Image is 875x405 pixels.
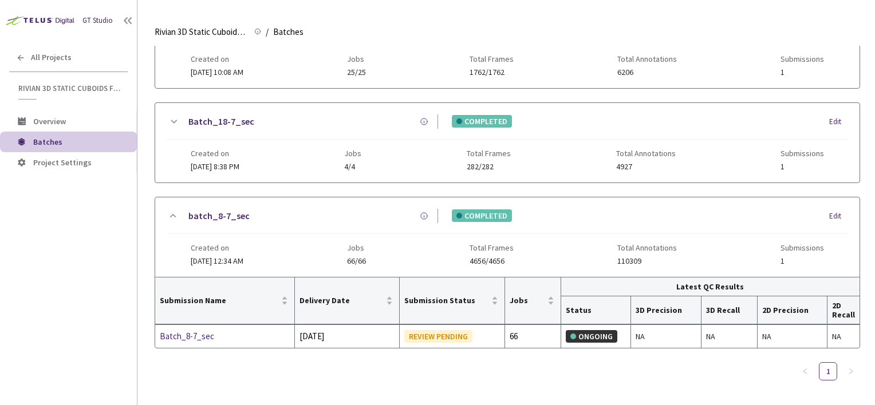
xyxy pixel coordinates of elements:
[561,277,860,296] th: Latest QC Results
[404,296,489,305] span: Submission Status
[191,161,239,172] span: [DATE] 8:38 PM
[829,211,848,222] div: Edit
[561,296,632,324] th: Status
[467,162,511,171] span: 282/282
[631,296,701,324] th: 3D Precision
[616,162,676,171] span: 4927
[344,162,361,171] span: 4/4
[505,277,561,324] th: Jobs
[819,363,837,380] a: 1
[842,362,860,380] li: Next Page
[155,103,860,182] div: Batch_18-7_secCOMPLETEDEditCreated on[DATE] 8:38 PMJobs4/4Total Frames282/282Total Annotations492...
[467,149,511,158] span: Total Frames
[18,84,121,93] span: Rivian 3D Static Cuboids fixed[2024-25]
[781,68,824,77] span: 1
[452,115,512,128] div: COMPLETED
[33,157,92,168] span: Project Settings
[701,296,758,324] th: 3D Recall
[295,277,400,324] th: Delivery Date
[31,53,72,62] span: All Projects
[829,116,848,128] div: Edit
[781,257,824,265] span: 1
[832,330,855,343] div: NA
[616,149,676,158] span: Total Annotations
[510,329,556,343] div: 66
[191,149,239,158] span: Created on
[781,54,824,63] span: Submissions
[191,256,243,266] span: [DATE] 12:34 AM
[400,277,505,324] th: Submission Status
[617,243,677,252] span: Total Annotations
[796,362,814,380] button: left
[155,9,860,88] div: Batch_28-7_secCOMPLETEDEditCreated on[DATE] 10:08 AMJobs25/25Total Frames1762/1762Total Annotatio...
[155,25,247,39] span: Rivian 3D Static Cuboids fixed[2024-25]
[188,209,250,223] a: batch_8-7_sec
[802,368,809,375] span: left
[470,257,514,265] span: 4656/4656
[155,197,860,277] div: batch_8-7_secCOMPLETEDEditCreated on[DATE] 12:34 AMJobs66/66Total Frames4656/4656Total Annotation...
[266,25,269,39] li: /
[781,243,824,252] span: Submissions
[191,243,243,252] span: Created on
[510,296,545,305] span: Jobs
[758,296,827,324] th: 2D Precision
[82,15,113,26] div: GT Studio
[299,329,395,343] div: [DATE]
[347,243,366,252] span: Jobs
[706,330,752,343] div: NA
[347,257,366,265] span: 66/66
[347,54,366,63] span: Jobs
[566,330,617,343] div: ONGOING
[155,277,295,324] th: Submission Name
[636,330,696,343] div: NA
[470,243,514,252] span: Total Frames
[470,68,514,77] span: 1762/1762
[191,54,243,63] span: Created on
[617,68,677,77] span: 6206
[617,257,677,265] span: 110309
[33,116,66,126] span: Overview
[762,330,822,343] div: NA
[796,362,814,380] li: Previous Page
[160,329,281,343] a: Batch_8-7_sec
[781,149,824,158] span: Submissions
[273,25,304,39] span: Batches
[344,149,361,158] span: Jobs
[842,362,860,380] button: right
[404,330,472,343] div: REVIEW PENDING
[827,296,860,324] th: 2D Recall
[617,54,677,63] span: Total Annotations
[470,54,514,63] span: Total Frames
[848,368,854,375] span: right
[33,137,62,147] span: Batches
[160,296,279,305] span: Submission Name
[299,296,384,305] span: Delivery Date
[191,67,243,77] span: [DATE] 10:08 AM
[347,68,366,77] span: 25/25
[781,162,824,171] span: 1
[819,362,837,380] li: 1
[452,209,512,222] div: COMPLETED
[188,114,254,129] a: Batch_18-7_sec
